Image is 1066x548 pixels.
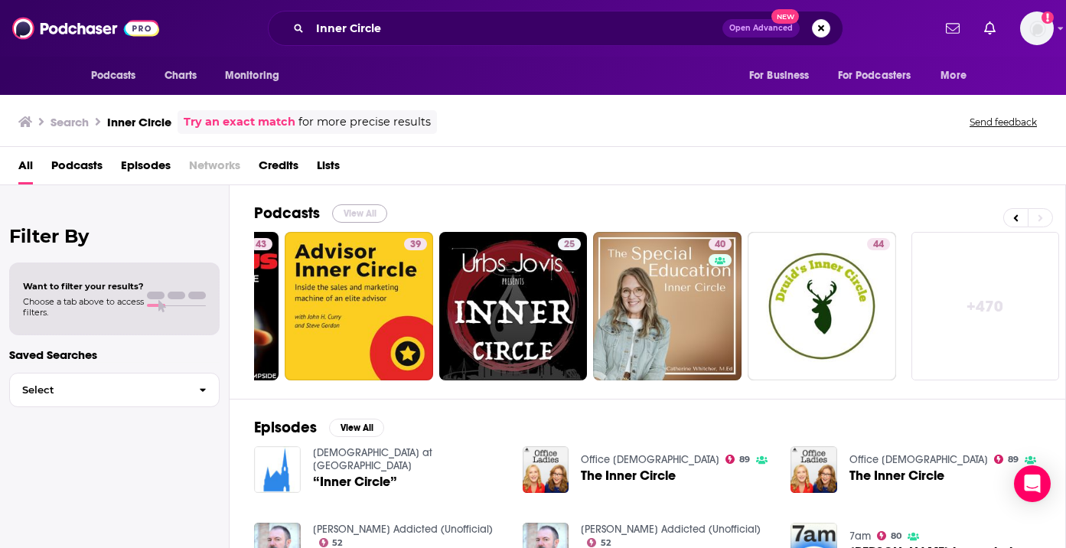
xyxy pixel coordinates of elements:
[1020,11,1054,45] img: User Profile
[930,61,986,90] button: open menu
[587,538,611,547] a: 52
[994,455,1019,464] a: 89
[298,113,431,131] span: for more precise results
[1020,11,1054,45] button: Show profile menu
[9,373,220,407] button: Select
[739,456,750,463] span: 89
[940,65,967,86] span: More
[256,237,266,253] span: 43
[313,446,432,472] a: First Presbyterian Church at Caldwell
[849,469,944,482] a: The Inner Circle
[838,65,911,86] span: For Podcasters
[249,238,272,250] a: 43
[254,204,387,223] a: PodcastsView All
[165,65,197,86] span: Charts
[523,446,569,493] img: The Inner Circle
[184,113,295,131] a: Try an exact match
[319,538,343,547] a: 52
[404,238,427,250] a: 39
[1042,11,1054,24] svg: Add a profile image
[225,65,279,86] span: Monitoring
[313,475,397,488] a: “Inner Circle”
[849,530,871,543] a: 7am
[911,232,1060,380] a: +470
[593,232,742,380] a: 40
[107,115,171,129] h3: Inner Circle
[23,281,144,292] span: Want to filter your results?
[313,523,493,536] a: Dee Giallo Addicted (Unofficial)
[12,14,159,43] img: Podchaser - Follow, Share and Rate Podcasts
[867,238,890,250] a: 44
[771,9,799,24] span: New
[254,446,301,493] img: “Inner Circle”
[581,453,719,466] a: Office Ladies
[709,238,732,250] a: 40
[558,238,581,250] a: 25
[317,153,340,184] a: Lists
[965,116,1042,129] button: Send feedback
[722,19,800,38] button: Open AdvancedNew
[748,232,896,380] a: 44
[80,61,156,90] button: open menu
[254,418,384,437] a: EpisodesView All
[310,16,722,41] input: Search podcasts, credits, & more...
[1020,11,1054,45] span: Logged in as megcassidy
[23,296,144,318] span: Choose a tab above to access filters.
[940,15,966,41] a: Show notifications dropdown
[121,153,171,184] a: Episodes
[51,115,89,129] h3: Search
[828,61,934,90] button: open menu
[332,540,342,546] span: 52
[259,153,298,184] a: Credits
[564,237,575,253] span: 25
[791,446,837,493] img: The Inner Circle
[873,237,884,253] span: 44
[18,153,33,184] a: All
[738,61,829,90] button: open menu
[891,533,901,540] span: 80
[189,153,240,184] span: Networks
[285,232,433,380] a: 39
[1014,465,1051,502] div: Open Intercom Messenger
[155,61,207,90] a: Charts
[877,531,901,540] a: 80
[51,153,103,184] a: Podcasts
[849,453,988,466] a: Office Ladies
[254,418,317,437] h2: Episodes
[332,204,387,223] button: View All
[254,204,320,223] h2: Podcasts
[439,232,588,380] a: 25
[581,523,761,536] a: Dee Giallo Addicted (Unofficial)
[715,237,725,253] span: 40
[91,65,136,86] span: Podcasts
[581,469,676,482] a: The Inner Circle
[978,15,1002,41] a: Show notifications dropdown
[9,225,220,247] h2: Filter By
[725,455,750,464] a: 89
[329,419,384,437] button: View All
[749,65,810,86] span: For Business
[10,385,187,395] span: Select
[729,24,793,32] span: Open Advanced
[1008,456,1019,463] span: 89
[214,61,299,90] button: open menu
[268,11,843,46] div: Search podcasts, credits, & more...
[9,347,220,362] p: Saved Searches
[601,540,611,546] span: 52
[410,237,421,253] span: 39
